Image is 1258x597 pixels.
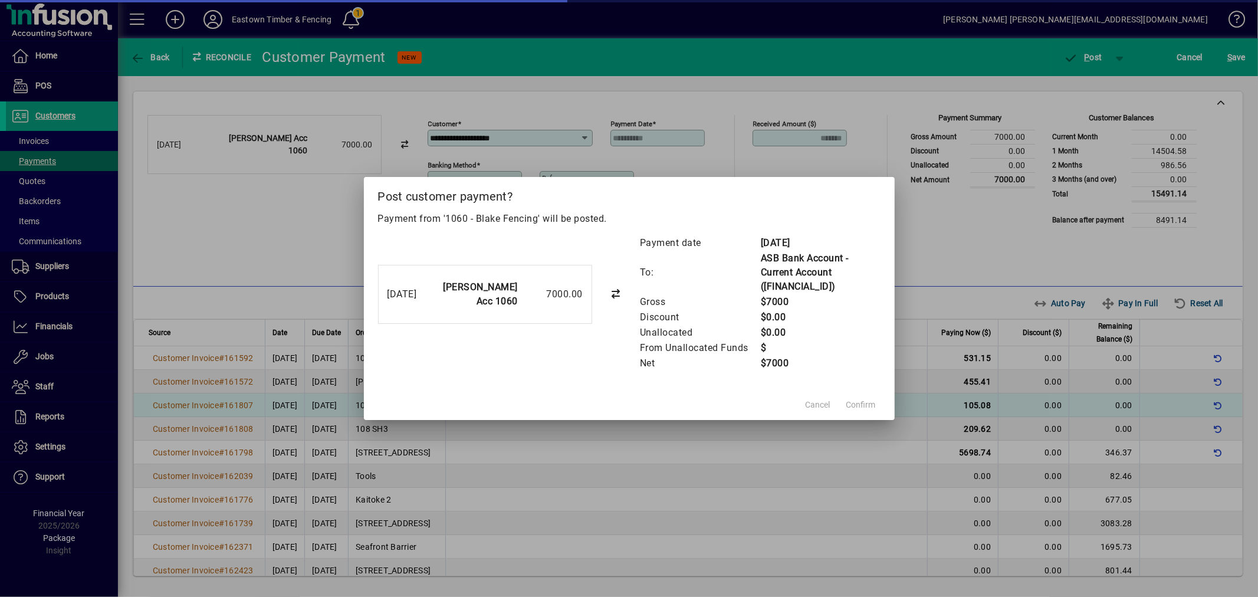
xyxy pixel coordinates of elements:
[387,287,422,301] div: [DATE]
[760,235,881,251] td: [DATE]
[760,340,881,356] td: $
[444,281,518,307] strong: [PERSON_NAME] Acc 1060
[378,212,881,226] p: Payment from '1060 - Blake Fencing' will be posted.
[364,177,895,211] h2: Post customer payment?
[639,294,760,310] td: Gross
[639,325,760,340] td: Unallocated
[760,310,881,325] td: $0.00
[639,310,760,325] td: Discount
[639,251,760,294] td: To:
[639,235,760,251] td: Payment date
[760,325,881,340] td: $0.00
[760,294,881,310] td: $7000
[760,251,881,294] td: ASB Bank Account - Current Account ([FINANCIAL_ID])
[760,356,881,371] td: $7000
[639,356,760,371] td: Net
[639,340,760,356] td: From Unallocated Funds
[524,287,583,301] div: 7000.00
